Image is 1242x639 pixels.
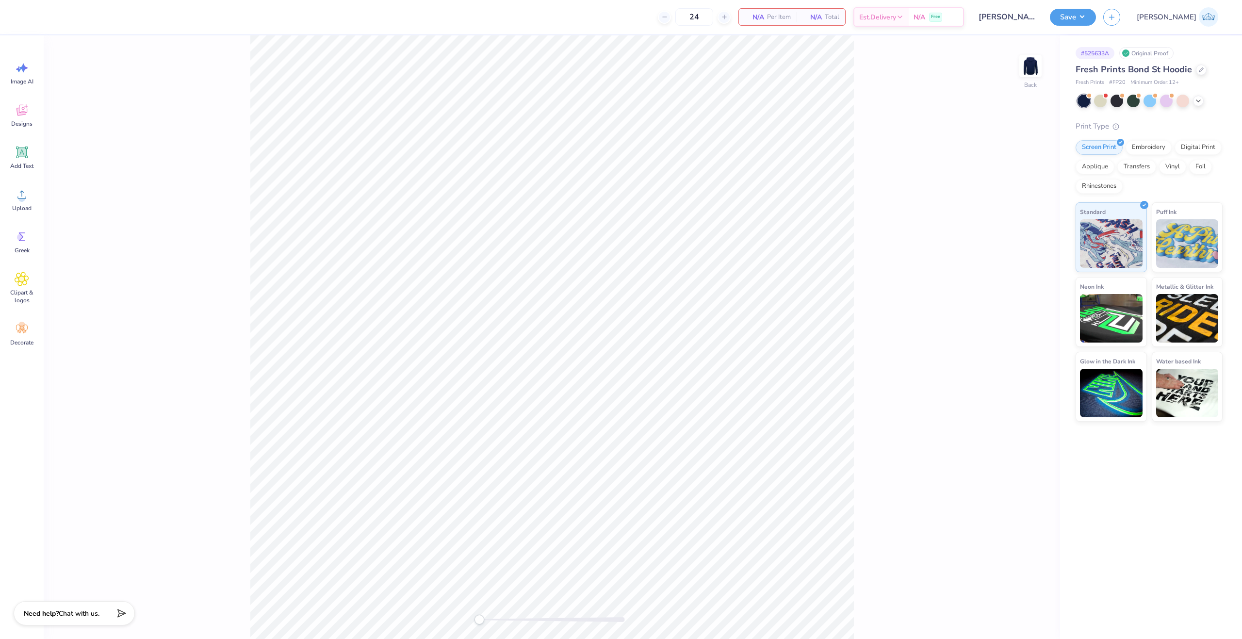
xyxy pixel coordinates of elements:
[1076,121,1223,132] div: Print Type
[1080,356,1135,366] span: Glow in the Dark Ink
[59,609,99,618] span: Chat with us.
[1117,160,1156,174] div: Transfers
[1156,281,1213,292] span: Metallic & Glitter Ink
[1126,140,1172,155] div: Embroidery
[6,289,38,304] span: Clipart & logos
[1076,79,1104,87] span: Fresh Prints
[859,12,896,22] span: Est. Delivery
[1076,179,1123,194] div: Rhinestones
[24,609,59,618] strong: Need help?
[745,12,764,22] span: N/A
[15,246,30,254] span: Greek
[11,120,33,128] span: Designs
[1080,207,1106,217] span: Standard
[1189,160,1212,174] div: Foil
[1080,294,1143,343] img: Neon Ink
[1076,47,1114,59] div: # 525633A
[10,162,33,170] span: Add Text
[1080,219,1143,268] img: Standard
[825,12,839,22] span: Total
[1021,56,1040,76] img: Back
[12,204,32,212] span: Upload
[1132,7,1223,27] a: [PERSON_NAME]
[1175,140,1222,155] div: Digital Print
[802,12,822,22] span: N/A
[1137,12,1196,23] span: [PERSON_NAME]
[1156,207,1177,217] span: Puff Ink
[767,12,791,22] span: Per Item
[1076,64,1192,75] span: Fresh Prints Bond St Hoodie
[931,14,940,20] span: Free
[1109,79,1126,87] span: # FP20
[1156,294,1219,343] img: Metallic & Glitter Ink
[1050,9,1096,26] button: Save
[11,78,33,85] span: Image AI
[675,8,713,26] input: – –
[1199,7,1218,27] img: Josephine Amber Orros
[1156,219,1219,268] img: Puff Ink
[1156,369,1219,417] img: Water based Ink
[10,339,33,346] span: Decorate
[1159,160,1186,174] div: Vinyl
[1076,140,1123,155] div: Screen Print
[971,7,1043,27] input: Untitled Design
[1156,356,1201,366] span: Water based Ink
[1130,79,1179,87] span: Minimum Order: 12 +
[1080,281,1104,292] span: Neon Ink
[1119,47,1174,59] div: Original Proof
[1024,81,1037,89] div: Back
[1076,160,1114,174] div: Applique
[474,615,484,624] div: Accessibility label
[1080,369,1143,417] img: Glow in the Dark Ink
[914,12,925,22] span: N/A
